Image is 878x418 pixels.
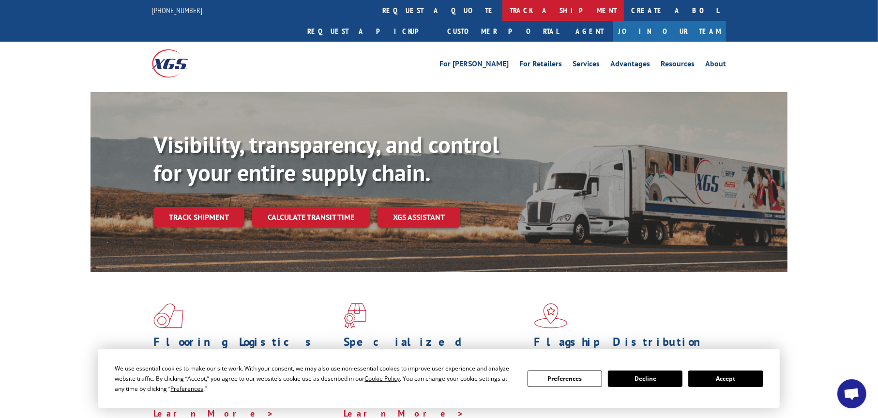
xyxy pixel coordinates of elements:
div: Cookie Consent Prompt [98,349,780,408]
button: Preferences [528,371,602,387]
a: Resources [661,60,695,71]
a: Request a pickup [300,21,440,42]
button: Accept [688,371,763,387]
a: [PHONE_NUMBER] [152,5,202,15]
a: Join Our Team [613,21,726,42]
h1: Flagship Distribution Model [534,336,717,364]
h1: Specialized Freight Experts [344,336,527,364]
a: Advantages [610,60,650,71]
div: We use essential cookies to make our site work. With your consent, we may also use non-essential ... [115,363,515,394]
a: About [705,60,726,71]
span: Cookie Policy [364,374,400,383]
a: XGS ASSISTANT [378,207,460,228]
b: Visibility, transparency, and control for your entire supply chain. [153,129,499,187]
img: xgs-icon-focused-on-flooring-red [344,303,366,328]
h1: Flooring Logistics Solutions [153,336,336,364]
a: For [PERSON_NAME] [439,60,509,71]
span: Preferences [170,385,203,393]
img: xgs-icon-total-supply-chain-intelligence-red [153,303,183,328]
a: For Retailers [519,60,562,71]
a: Calculate transit time [252,207,370,228]
a: Agent [566,21,613,42]
a: Track shipment [153,207,244,227]
div: Open chat [837,379,866,408]
a: Customer Portal [440,21,566,42]
a: Services [573,60,600,71]
img: xgs-icon-flagship-distribution-model-red [534,303,568,328]
button: Decline [608,371,682,387]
